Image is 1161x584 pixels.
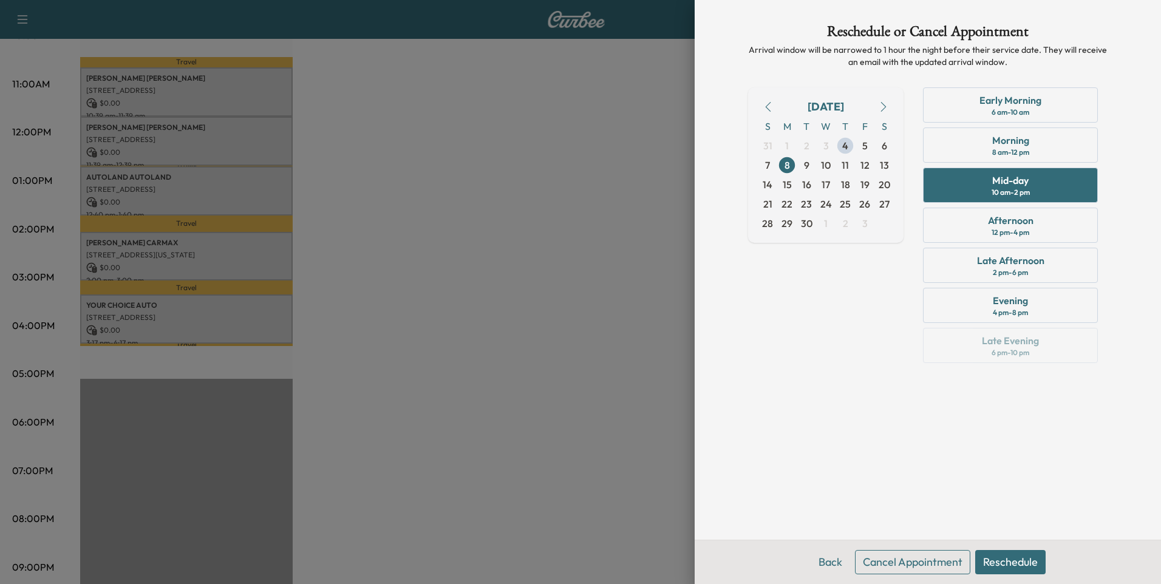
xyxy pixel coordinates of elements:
span: S [874,117,894,136]
span: 28 [762,216,773,231]
span: 27 [879,197,890,211]
button: Cancel Appointment [855,550,970,574]
span: 21 [763,197,772,211]
p: Arrival window will be narrowed to 1 hour the night before their service date. They will receive ... [748,44,1108,68]
div: 2 pm - 6 pm [993,268,1028,277]
span: 19 [860,177,870,192]
span: T [836,117,855,136]
div: Late Afternoon [977,253,1044,268]
span: 2 [804,138,809,153]
div: Afternoon [988,213,1033,228]
span: M [777,117,797,136]
span: 4 [842,138,848,153]
span: 9 [804,158,809,172]
span: 1 [824,216,828,231]
div: Morning [992,133,1029,148]
span: W [816,117,836,136]
span: 31 [763,138,772,153]
div: [DATE] [808,98,844,115]
span: 3 [862,216,868,231]
div: 8 am - 12 pm [992,148,1029,157]
div: 12 pm - 4 pm [992,228,1029,237]
span: 26 [859,197,870,211]
span: 13 [880,158,889,172]
span: 1 [785,138,789,153]
span: 23 [801,197,812,211]
span: 29 [781,216,792,231]
span: 22 [781,197,792,211]
h1: Reschedule or Cancel Appointment [748,24,1108,44]
span: 2 [843,216,848,231]
span: 16 [802,177,811,192]
div: Early Morning [979,93,1041,107]
span: 15 [783,177,792,192]
span: 8 [785,158,790,172]
span: 17 [822,177,830,192]
span: 25 [840,197,851,211]
span: S [758,117,777,136]
div: Evening [993,293,1028,308]
span: 30 [801,216,812,231]
span: 20 [879,177,890,192]
span: 6 [882,138,887,153]
span: T [797,117,816,136]
button: Reschedule [975,550,1046,574]
span: 5 [862,138,868,153]
span: F [855,117,874,136]
span: 18 [841,177,850,192]
span: 24 [820,197,832,211]
div: 10 am - 2 pm [992,188,1030,197]
div: Mid-day [992,173,1029,188]
div: 6 am - 10 am [992,107,1029,117]
span: 11 [842,158,849,172]
span: 7 [765,158,770,172]
div: 4 pm - 8 pm [993,308,1028,317]
button: Back [811,550,850,574]
span: 12 [860,158,870,172]
span: 14 [763,177,772,192]
span: 3 [823,138,829,153]
span: 10 [821,158,831,172]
